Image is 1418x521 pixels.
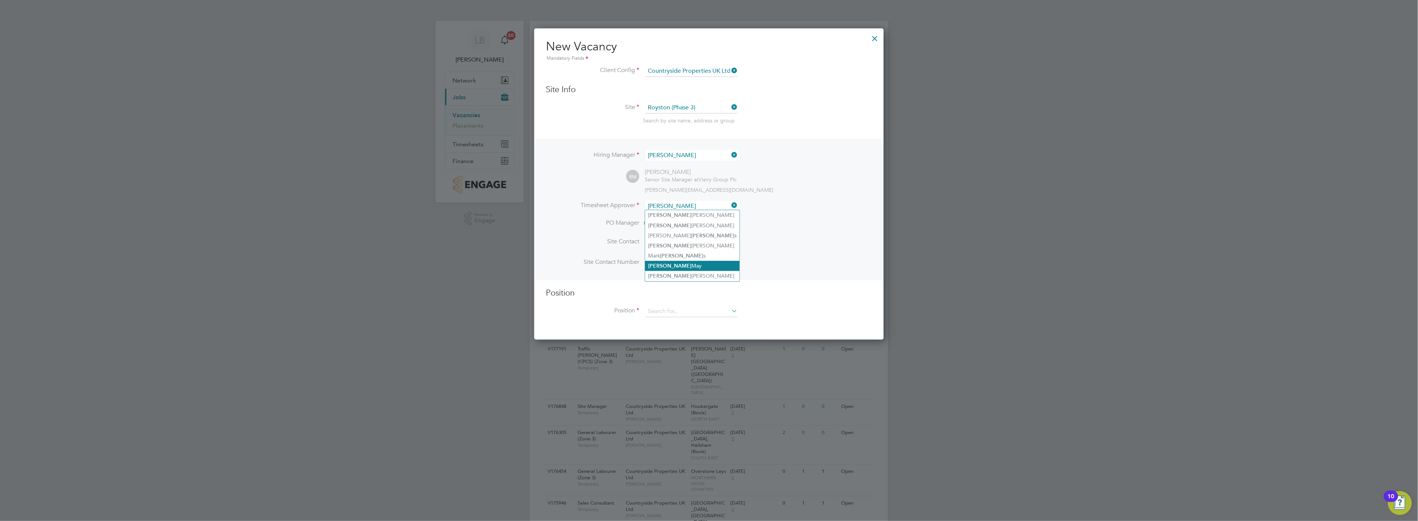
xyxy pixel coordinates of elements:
[648,212,691,218] b: [PERSON_NAME]
[1388,491,1412,515] button: Open Resource Center, 10 new notifications
[645,271,740,281] li: [PERSON_NAME]
[546,54,872,63] div: Mandatory Fields
[645,210,740,220] li: [PERSON_NAME]
[546,288,872,299] h3: Position
[546,151,640,159] label: Hiring Manager
[546,103,640,111] label: Site
[626,170,640,183] span: RM
[546,258,640,266] label: Site Contact Number
[546,219,640,227] label: PO Manager
[1388,496,1394,506] div: 10
[648,243,691,249] b: [PERSON_NAME]
[546,39,872,63] h2: New Vacancy
[645,231,740,241] li: [PERSON_NAME] s
[646,102,738,113] input: Search for...
[646,201,738,212] input: Search for...
[646,66,738,77] input: Search for...
[645,261,740,271] li: May
[648,273,691,279] b: [PERSON_NAME]
[648,263,691,269] b: [PERSON_NAME]
[546,238,640,246] label: Site Contact
[546,307,640,315] label: Position
[644,219,653,227] span: n/a
[646,150,738,161] input: Search for...
[645,176,699,183] span: Senior Site Manager at
[643,117,735,124] span: Search by site name, address or group
[546,66,640,74] label: Client Config
[645,168,737,176] div: [PERSON_NAME]
[645,187,774,193] span: [PERSON_NAME][EMAIL_ADDRESS][DOMAIN_NAME]
[645,176,737,183] div: Vistry Group Plc
[648,222,691,229] b: [PERSON_NAME]
[691,233,734,239] b: [PERSON_NAME]
[645,221,740,231] li: [PERSON_NAME]
[660,253,703,259] b: [PERSON_NAME]
[546,202,640,209] label: Timesheet Approver
[645,241,740,251] li: [PERSON_NAME]
[546,84,872,95] h3: Site Info
[645,251,740,261] li: Mark s
[646,306,738,317] input: Search for...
